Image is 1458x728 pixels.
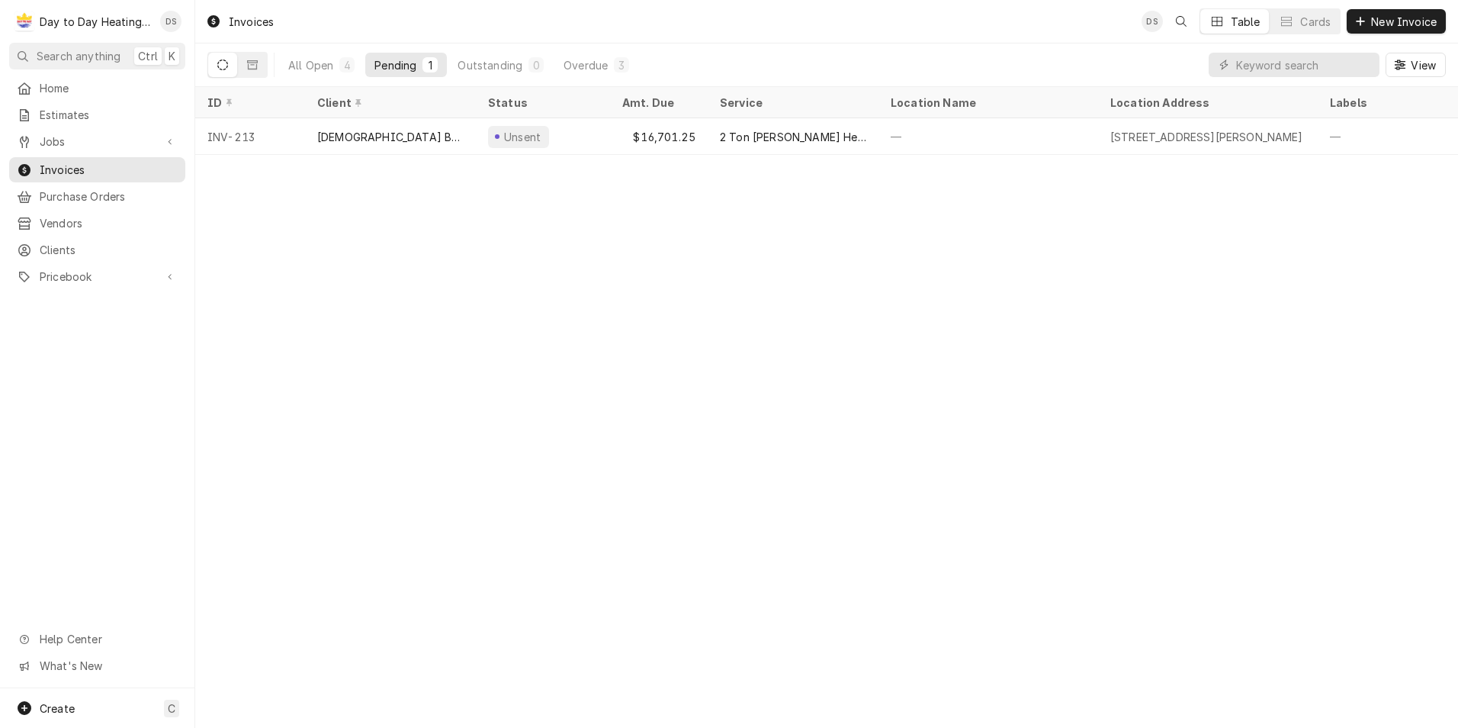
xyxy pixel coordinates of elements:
div: [DEMOGRAPHIC_DATA] Brothers [317,129,464,145]
div: All Open [288,57,333,73]
div: Status [488,95,595,111]
div: $16,701.25 [610,118,708,155]
span: Estimates [40,107,178,123]
span: Jobs [40,134,155,150]
div: Table [1231,14,1260,30]
div: DS [1142,11,1163,32]
div: 2 Ton [PERSON_NAME] Heat pump, duct work installation [720,129,866,145]
span: Pricebook [40,269,155,285]
a: Vendors [9,211,185,236]
div: 0 [531,57,541,73]
span: Purchase Orders [40,188,178,205]
span: Vendors [40,215,178,231]
div: Client [317,95,461,111]
div: David Silvestre's Avatar [160,11,181,32]
div: Service [720,95,863,111]
a: Purchase Orders [9,184,185,209]
span: Ctrl [138,48,158,64]
span: View [1408,57,1439,73]
a: Go to Help Center [9,627,185,652]
div: Cards [1300,14,1331,30]
span: What's New [40,658,176,674]
div: Overdue [564,57,608,73]
div: D [14,11,35,32]
button: Search anythingCtrlK [9,43,185,69]
a: Invoices [9,157,185,182]
button: View [1386,53,1446,77]
span: Create [40,702,75,715]
div: ID [207,95,290,111]
a: Clients [9,237,185,263]
div: Day to Day Heating and Cooling [40,14,152,30]
div: 1 [426,57,435,73]
span: New Invoice [1368,14,1440,30]
div: Location Name [891,95,1083,111]
div: David Silvestre's Avatar [1142,11,1163,32]
span: Home [40,80,178,96]
button: Open search [1169,9,1193,34]
div: [STREET_ADDRESS][PERSON_NAME] [1110,129,1303,145]
span: Search anything [37,48,120,64]
div: Unsent [502,129,543,145]
div: Location Address [1110,95,1302,111]
div: Outstanding [458,57,522,73]
a: Estimates [9,102,185,127]
a: Go to Jobs [9,129,185,154]
a: Home [9,76,185,101]
div: DS [160,11,181,32]
span: Clients [40,242,178,258]
span: K [169,48,175,64]
button: New Invoice [1347,9,1446,34]
div: Day to Day Heating and Cooling's Avatar [14,11,35,32]
div: Amt. Due [622,95,692,111]
a: Go to Pricebook [9,264,185,289]
div: INV-213 [195,118,305,155]
div: 3 [617,57,626,73]
div: 4 [342,57,352,73]
span: Invoices [40,162,178,178]
span: Help Center [40,631,176,647]
input: Keyword search [1236,53,1372,77]
div: Pending [374,57,416,73]
span: C [168,701,175,717]
a: Go to What's New [9,653,185,678]
div: — [878,118,1098,155]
